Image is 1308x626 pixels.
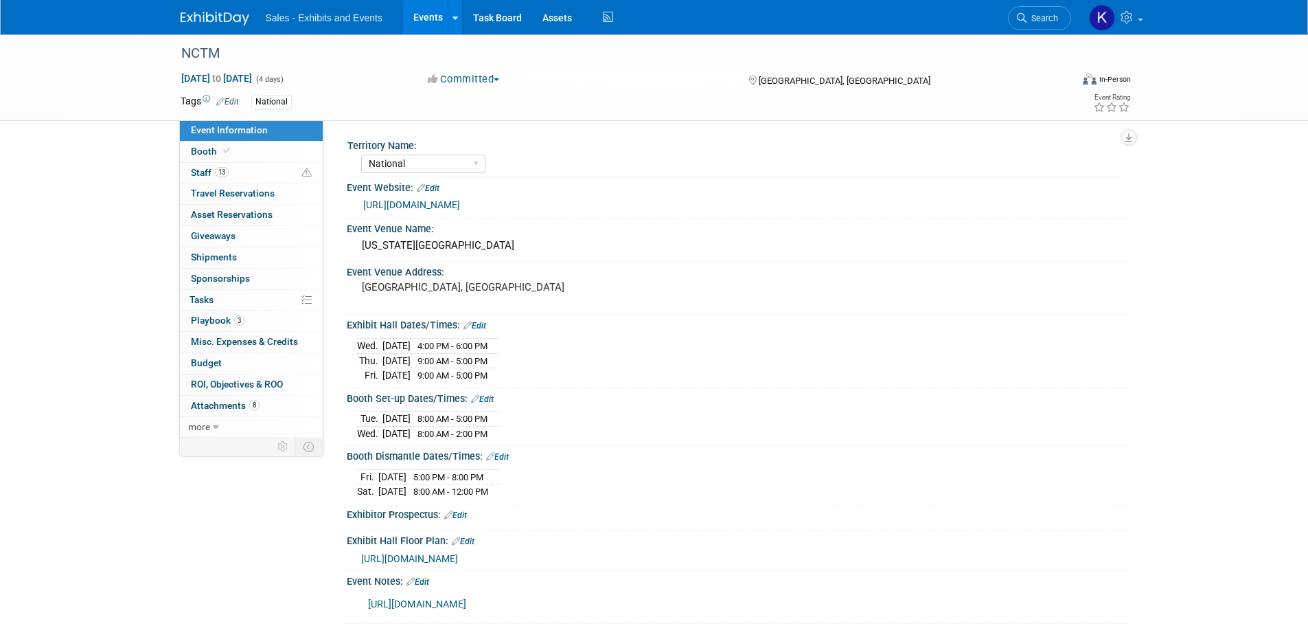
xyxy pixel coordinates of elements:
[302,167,312,179] span: Potential Scheduling Conflict -- at least one attendee is tagged in another overlapping event.
[357,353,382,368] td: Thu.
[357,426,382,440] td: Wed.
[378,469,406,484] td: [DATE]
[180,396,323,416] a: Attachments8
[417,356,487,366] span: 9:00 AM - 5:00 PM
[413,487,488,497] span: 8:00 AM - 12:00 PM
[180,290,323,311] a: Tasks
[759,76,930,86] span: [GEOGRAPHIC_DATA], [GEOGRAPHIC_DATA]
[295,438,323,456] td: Toggle Event Tabs
[347,571,1128,589] div: Event Notes:
[266,12,382,23] span: Sales - Exhibits and Events
[406,577,429,587] a: Edit
[180,163,323,183] a: Staff13
[180,417,323,438] a: more
[180,375,323,395] a: ROI, Objectives & ROO
[223,147,230,155] i: Booth reservation complete
[1093,94,1130,101] div: Event Rating
[417,341,487,351] span: 4:00 PM - 6:00 PM
[191,146,233,157] span: Booth
[180,332,323,353] a: Misc. Expenses & Credits
[347,388,1128,406] div: Booth Set-up Dates/Times:
[181,12,249,25] img: ExhibitDay
[180,247,323,268] a: Shipments
[452,537,474,546] a: Edit
[486,452,509,462] a: Edit
[1008,6,1071,30] a: Search
[378,484,406,499] td: [DATE]
[181,72,253,85] span: [DATE] [DATE]
[180,183,323,204] a: Travel Reservations
[417,370,487,381] span: 9:00 AM - 5:00 PM
[191,124,268,135] span: Event Information
[357,469,378,484] td: Fri.
[347,315,1128,333] div: Exhibit Hall Dates/Times:
[191,230,236,241] span: Giveaways
[1099,74,1131,85] div: In-Person
[382,368,411,383] td: [DATE]
[249,400,260,410] span: 8
[347,446,1128,464] div: Booth Dismantle Dates/Times:
[1083,74,1097,85] img: Format-Inperson.png
[191,336,298,347] span: Misc. Expenses & Credits
[357,368,382,383] td: Fri.
[180,120,323,141] a: Event Information
[190,294,214,305] span: Tasks
[210,73,223,84] span: to
[347,262,1128,279] div: Event Venue Address:
[347,177,1128,195] div: Event Website:
[216,97,239,107] a: Edit
[181,94,239,110] td: Tags
[347,219,1128,236] div: Event Venue Name:
[180,311,323,331] a: Playbook3
[382,412,411,427] td: [DATE]
[357,235,1118,256] div: [US_STATE][GEOGRAPHIC_DATA]
[180,205,323,225] a: Asset Reservations
[1026,13,1058,23] span: Search
[180,269,323,289] a: Sponsorships
[347,135,1122,153] div: Territory Name:
[215,167,229,177] span: 13
[180,226,323,247] a: Giveaways
[382,353,411,368] td: [DATE]
[368,599,466,610] a: [URL][DOMAIN_NAME]
[363,199,460,210] a: [URL][DOMAIN_NAME]
[191,251,237,262] span: Shipments
[1089,5,1115,31] img: Kara Haven
[423,72,505,87] button: Committed
[382,338,411,353] td: [DATE]
[176,41,1051,66] div: NCTM
[417,183,439,193] a: Edit
[191,315,244,326] span: Playbook
[191,273,250,284] span: Sponsorships
[362,281,657,293] pre: [GEOGRAPHIC_DATA], [GEOGRAPHIC_DATA]
[471,394,494,404] a: Edit
[347,504,1128,522] div: Exhibitor Prospectus:
[361,553,458,564] a: [URL][DOMAIN_NAME]
[180,142,323,162] a: Booth
[234,315,244,326] span: 3
[188,421,210,432] span: more
[347,530,1128,548] div: Exhibit Hall Floor Plan:
[251,95,292,109] div: National
[191,167,229,178] span: Staff
[357,412,382,427] td: Tue.
[417,429,487,439] span: 8:00 AM - 2:00 PM
[191,357,222,368] span: Budget
[255,75,284,84] span: (4 days)
[463,321,486,331] a: Edit
[357,484,378,499] td: Sat.
[191,209,273,220] span: Asset Reservations
[271,438,295,456] td: Personalize Event Tab Strip
[417,414,487,424] span: 8:00 AM - 5:00 PM
[191,188,275,199] span: Travel Reservations
[191,379,283,390] span: ROI, Objectives & ROO
[990,71,1132,92] div: Event Format
[382,426,411,440] td: [DATE]
[180,353,323,374] a: Budget
[357,338,382,353] td: Wed.
[444,511,467,520] a: Edit
[413,472,483,482] span: 5:00 PM - 8:00 PM
[191,400,260,411] span: Attachments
